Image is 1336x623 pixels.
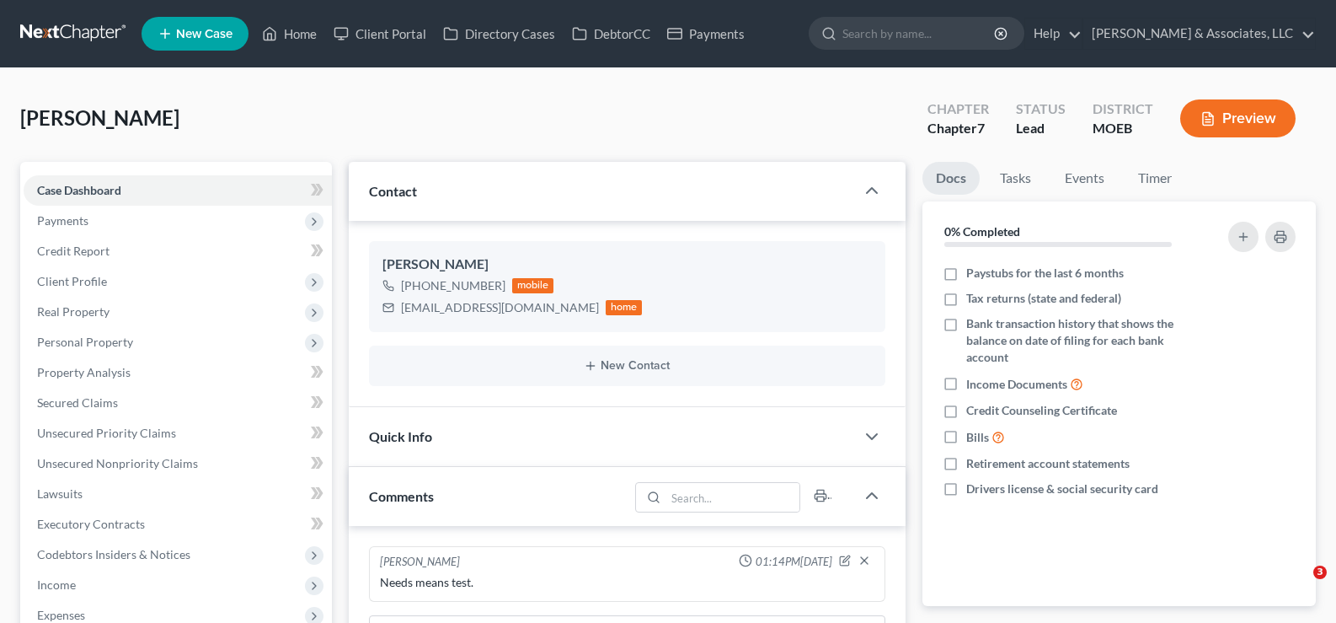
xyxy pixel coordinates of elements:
span: Personal Property [37,335,133,349]
iframe: Intercom live chat [1279,566,1319,606]
span: Paystubs for the last 6 months [966,265,1124,282]
span: New Case [176,28,232,40]
span: Bills [966,429,989,446]
div: Needs means test. [380,574,875,591]
span: Executory Contracts [37,517,145,531]
span: Unsecured Priority Claims [37,426,176,440]
span: Quick Info [369,428,432,444]
a: Unsecured Priority Claims [24,418,332,448]
a: Tasks [986,162,1045,195]
span: Bank transaction history that shows the balance on date of filing for each bank account [966,315,1203,366]
span: Client Profile [37,274,107,288]
a: Help [1025,19,1082,49]
a: Unsecured Nonpriority Claims [24,448,332,479]
a: Credit Report [24,236,332,266]
div: [PHONE_NUMBER] [401,277,505,294]
input: Search... [666,483,800,512]
div: [PERSON_NAME] [380,554,460,571]
div: [PERSON_NAME] [382,255,873,275]
a: Client Portal [325,19,435,49]
span: Real Property [37,304,110,319]
button: Preview [1180,99,1296,137]
span: Contact [369,183,417,199]
button: New Contact [382,359,873,373]
span: Codebtors Insiders & Notices [37,547,190,561]
span: Income [37,577,76,592]
div: Status [1016,99,1066,119]
span: Credit Counseling Certificate [966,402,1117,419]
div: Chapter [927,99,989,119]
input: Search by name... [842,18,997,49]
div: home [606,300,643,315]
span: 7 [977,120,985,136]
div: [EMAIL_ADDRESS][DOMAIN_NAME] [401,299,599,316]
div: MOEB [1093,119,1153,138]
div: Lead [1016,119,1066,138]
span: Payments [37,213,88,228]
span: Drivers license & social security card [966,481,1158,497]
a: DebtorCC [564,19,659,49]
a: Case Dashboard [24,175,332,206]
span: Credit Report [37,244,110,258]
a: Docs [922,162,980,195]
a: Lawsuits [24,479,332,509]
span: [PERSON_NAME] [20,105,179,130]
a: Directory Cases [435,19,564,49]
a: Executory Contracts [24,509,332,540]
a: Events [1051,162,1118,195]
span: Comments [369,488,434,504]
span: Case Dashboard [37,183,121,197]
span: Expenses [37,608,85,622]
div: mobile [512,278,554,293]
a: Home [254,19,325,49]
strong: 0% Completed [944,224,1020,239]
span: Unsecured Nonpriority Claims [37,456,198,470]
a: Timer [1125,162,1185,195]
span: 01:14PM[DATE] [756,554,832,570]
a: Secured Claims [24,388,332,418]
div: District [1093,99,1153,119]
span: Tax returns (state and federal) [966,290,1121,307]
span: Income Documents [966,376,1067,393]
span: Lawsuits [37,486,83,501]
span: Property Analysis [37,365,131,379]
a: Property Analysis [24,357,332,388]
a: Payments [659,19,753,49]
a: [PERSON_NAME] & Associates, LLC [1083,19,1315,49]
span: Retirement account statements [966,455,1130,472]
span: Secured Claims [37,395,118,410]
div: Chapter [927,119,989,138]
span: 3 [1313,566,1327,579]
